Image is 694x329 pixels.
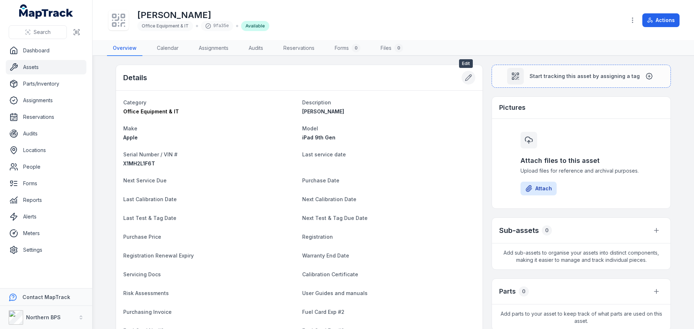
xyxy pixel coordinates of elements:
[302,309,344,315] span: Fuel Card Exp #2
[6,209,86,224] a: Alerts
[394,44,403,52] div: 0
[6,143,86,157] a: Locations
[520,182,557,195] button: Attach
[142,23,189,29] span: Office Equipment & IT
[123,252,194,259] span: Registration Renewal Expiry
[123,134,138,140] span: Apple
[302,134,335,140] span: iPad 9th Gen
[123,177,167,183] span: Next Service Due
[499,286,516,296] h3: Parts
[123,309,172,315] span: Purchasing Invoice
[6,77,86,91] a: Parts/Inventory
[6,226,86,241] a: Meters
[123,125,137,131] span: Make
[499,225,539,235] h2: Sub-assets
[123,271,161,277] span: Servicing Docs
[6,193,86,207] a: Reports
[519,286,529,296] div: 0
[243,41,269,56] a: Audits
[278,41,320,56] a: Reservations
[6,110,86,124] a: Reservations
[123,108,179,114] span: Office Equipment & IT
[123,73,147,83] h2: Details
[123,160,155,166] span: X1MH2L1F6T
[123,99,146,105] span: Category
[151,41,184,56] a: Calendar
[107,41,142,56] a: Overview
[6,43,86,58] a: Dashboard
[22,294,70,300] strong: Contact MapTrack
[123,196,177,202] span: Last Calibration Date
[193,41,234,56] a: Assignments
[123,215,176,221] span: Last Test & Tag Date
[302,108,344,114] span: [PERSON_NAME]
[352,44,360,52] div: 0
[302,151,346,157] span: Last service date
[6,176,86,191] a: Forms
[302,215,368,221] span: Next Test & Tag Due Date
[137,9,269,21] h1: [PERSON_NAME]
[6,93,86,108] a: Assignments
[642,13,680,27] button: Actions
[6,243,86,257] a: Settings
[492,243,671,269] span: Add sub-assets to organise your assets into distinct components, making it easier to manage and t...
[520,156,642,166] h3: Attach files to this asset
[123,290,169,296] span: Risk Assessments
[123,151,177,157] span: Serial Number / VIN #
[26,314,61,320] strong: Northern BPS
[302,290,368,296] span: User Guides and manuals
[530,73,640,80] span: Start tracking this asset by assigning a tag
[492,65,671,88] button: Start tracking this asset by assigning a tag
[6,126,86,141] a: Audits
[241,21,269,31] div: Available
[6,60,86,74] a: Assets
[19,4,73,19] a: MapTrack
[34,29,51,36] span: Search
[542,225,552,235] div: 0
[302,125,318,131] span: Model
[302,271,358,277] span: Calibration Certificate
[9,25,67,39] button: Search
[201,21,233,31] div: 9fa35e
[302,252,349,259] span: Warranty End Date
[123,234,161,240] span: Purchase Price
[459,59,473,68] span: Edit
[499,103,526,113] h3: Pictures
[520,167,642,174] span: Upload files for reference and archival purposes.
[302,177,339,183] span: Purchase Date
[6,160,86,174] a: People
[329,41,366,56] a: Forms0
[302,234,333,240] span: Registration
[302,196,356,202] span: Next Calibration Date
[375,41,409,56] a: Files0
[302,99,331,105] span: Description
